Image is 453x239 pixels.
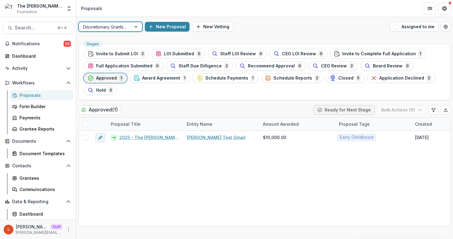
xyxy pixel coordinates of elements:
a: Dashboard [10,209,73,219]
span: Staff Due Dilligence [179,63,222,69]
button: Award Agreement1 [130,73,190,83]
nav: breadcrumb [78,4,105,13]
span: LOI Submitted [164,51,194,56]
button: Board Review0 [361,61,414,71]
button: Invite to Complete Full Application1 [330,49,426,59]
button: Full Application Submitted0 [84,61,164,71]
span: 1 [418,50,422,57]
div: Payments [19,114,68,121]
div: The [PERSON_NAME] Foundation Workflow Sandbox [17,3,62,9]
span: Documents [12,139,64,144]
div: Amount Awarded [259,118,335,131]
button: More [65,226,72,233]
div: Proposals [19,92,68,98]
span: Closed [338,76,354,81]
span: Hold [96,88,106,93]
p: [PERSON_NAME][EMAIL_ADDRESS][DOMAIN_NAME] [16,230,62,235]
a: [PERSON_NAME] Test Gmail [187,134,246,141]
span: 0 [319,50,323,57]
span: 0 [108,87,113,94]
div: Communications [19,186,68,193]
div: Grantees [19,175,68,181]
div: Lucy [8,227,10,231]
span: 2 [315,75,319,81]
span: Search... [15,25,54,31]
div: Dashboard [19,211,68,217]
span: Notifications [12,41,64,46]
span: 1 [183,75,186,81]
span: Data & Reporting [12,199,64,204]
div: Created [411,121,436,127]
button: Open entity switcher [65,2,73,15]
span: 0 [155,63,160,69]
span: Invite to Complete Full Application [342,51,416,56]
span: $10,000.00 [263,134,286,141]
button: Assigned to me [390,22,438,32]
span: Board Review [373,63,402,69]
button: Closed5 [326,73,364,83]
button: Get Help [438,2,451,15]
span: CEO Review [321,63,347,69]
span: 1 [251,75,255,81]
button: Open Workflows [2,78,73,88]
span: Workflows [12,80,64,86]
span: 0 [297,63,302,69]
div: Document Templates [19,150,68,157]
span: 0 [405,63,410,69]
div: Entity Name [183,121,216,127]
button: Hold0 [84,85,117,95]
p: [PERSON_NAME] [16,224,48,230]
button: Notifications20 [2,39,73,49]
span: 0 [258,50,263,57]
button: Open Activity [2,63,73,73]
span: CEO LOI Review [282,51,316,56]
span: Approved [96,76,117,81]
button: Open Data & Reporting [2,197,73,207]
a: Payments [10,113,73,123]
a: Grantees [10,173,73,183]
div: Proposals [81,5,102,12]
div: Proposal Title [107,118,183,131]
button: CEO Review2 [308,61,358,71]
div: Form Builder [19,103,68,110]
img: The Frist Foundation Workflow Sandbox [5,4,15,13]
div: Proposal Title [107,121,144,127]
a: Dashboard [2,51,73,61]
button: Ready for Next Stage [313,105,375,115]
div: Entity Name [183,118,259,131]
span: Schedule Reports [274,76,312,81]
span: 5 [356,75,361,81]
div: Amount Awarded [259,121,302,127]
div: Proposal Tags [335,118,411,131]
span: Staff LOI Review [220,51,256,56]
div: Proposal Tags [335,121,373,127]
button: Schedule Reports2 [261,73,323,83]
a: Communications [10,184,73,194]
span: Schedule Payments [205,76,248,81]
h2: Approved ( 1 ) [78,105,120,114]
a: Form Builder [10,101,73,111]
button: New Proposal [145,22,190,32]
button: Search... [2,22,73,34]
span: Recommend Approval [248,63,295,69]
button: LOI Submitted0 [152,49,205,59]
span: Application Declined [379,76,424,81]
button: Application Declined2 [367,73,435,83]
button: Staff LOI Review0 [208,49,267,59]
button: edit [96,133,105,142]
span: 2 [349,63,354,69]
button: Partners [424,2,436,15]
button: Open Documents [2,136,73,146]
a: Grantee Reports [10,124,73,134]
div: [DATE] [415,134,429,141]
button: Invite to Submit LOI2 [84,49,149,59]
button: Edit table settings [429,105,438,115]
button: Recommend Approval0 [235,61,306,71]
span: 0 [197,50,201,57]
div: ⌘ + K [56,25,68,31]
span: Activity [12,66,64,71]
button: Schedule Payments1 [193,73,259,83]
